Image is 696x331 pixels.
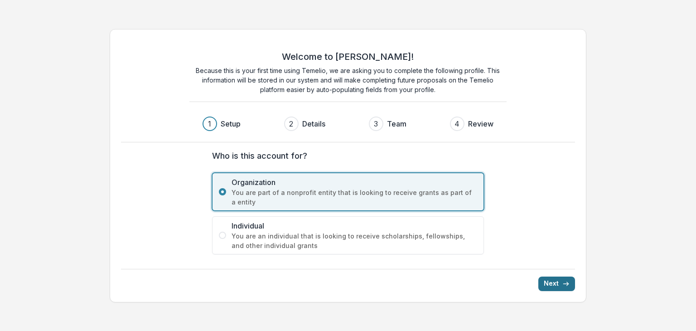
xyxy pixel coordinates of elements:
[374,118,378,129] div: 3
[468,118,493,129] h3: Review
[232,231,477,250] span: You are an individual that is looking to receive scholarships, fellowships, and other individual ...
[232,188,477,207] span: You are part of a nonprofit entity that is looking to receive grants as part of a entity
[232,177,477,188] span: Organization
[282,51,414,62] h2: Welcome to [PERSON_NAME]!
[203,117,493,131] div: Progress
[387,118,406,129] h3: Team
[212,150,478,162] label: Who is this account for?
[289,118,293,129] div: 2
[232,220,477,231] span: Individual
[538,277,575,291] button: Next
[189,66,507,94] p: Because this is your first time using Temelio, we are asking you to complete the following profil...
[302,118,325,129] h3: Details
[454,118,459,129] div: 4
[221,118,241,129] h3: Setup
[208,118,211,129] div: 1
